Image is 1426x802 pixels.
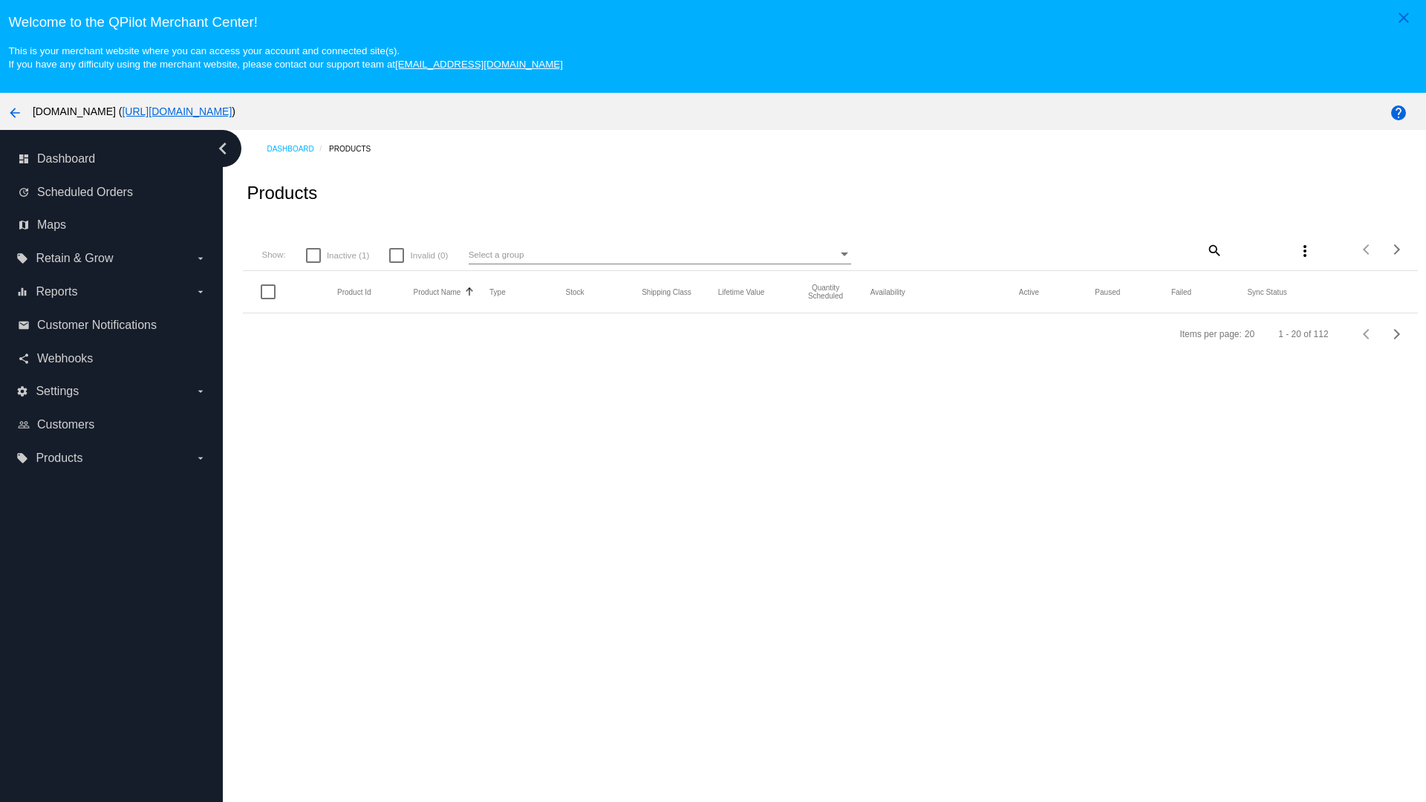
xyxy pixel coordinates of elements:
button: Previous page [1352,319,1382,349]
div: 20 [1245,329,1254,339]
button: Change sorting for ValidationErrorCode [1247,287,1286,296]
i: email [18,319,30,331]
button: Change sorting for LifetimeValue [718,287,765,296]
mat-icon: more_vert [1296,242,1314,260]
button: Change sorting for StockLevel [566,287,585,296]
a: share Webhooks [18,347,206,371]
span: Maps [37,218,66,232]
mat-icon: arrow_back [6,104,24,122]
span: [DOMAIN_NAME] ( ) [33,105,235,117]
span: Customers [37,418,94,431]
button: Change sorting for ShippingClass [642,287,691,296]
i: local_offer [16,452,28,464]
i: arrow_drop_down [195,286,206,298]
i: share [18,353,30,365]
i: local_offer [16,252,28,264]
span: Invalid (0) [410,247,448,264]
i: arrow_drop_down [195,452,206,464]
button: Change sorting for TotalQuantityScheduledActive [1019,287,1039,296]
span: Dashboard [37,152,95,166]
button: Change sorting for TotalQuantityFailed [1171,287,1191,296]
i: settings [16,385,28,397]
i: map [18,219,30,231]
mat-icon: close [1395,9,1413,27]
i: arrow_drop_down [195,252,206,264]
span: Products [36,451,82,465]
mat-select: Select a group [469,246,851,264]
button: Next page [1382,235,1412,264]
h2: Products [247,183,317,203]
a: people_outline Customers [18,413,206,437]
button: Next page [1382,319,1412,349]
i: equalizer [16,286,28,298]
button: Previous page [1352,235,1382,264]
span: Scheduled Orders [37,186,133,199]
button: Change sorting for ProductType [489,287,506,296]
h3: Welcome to the QPilot Merchant Center! [8,14,1417,30]
div: Items per page: [1179,329,1241,339]
i: people_outline [18,419,30,431]
mat-header-cell: Availability [870,288,1019,296]
button: Change sorting for QuantityScheduled [794,284,857,300]
span: Show: [261,250,285,259]
span: Reports [36,285,77,299]
a: email Customer Notifications [18,313,206,337]
mat-icon: help [1390,104,1407,122]
button: Change sorting for ExternalId [337,287,371,296]
i: arrow_drop_down [195,385,206,397]
mat-icon: search [1205,238,1222,261]
i: update [18,186,30,198]
a: [URL][DOMAIN_NAME] [122,105,232,117]
a: map Maps [18,213,206,237]
span: Retain & Grow [36,252,113,265]
a: dashboard Dashboard [18,147,206,171]
span: Inactive (1) [327,247,369,264]
a: Dashboard [267,137,329,160]
i: dashboard [18,153,30,165]
button: Change sorting for ProductName [414,287,461,296]
button: Change sorting for TotalQuantityScheduledPaused [1095,287,1120,296]
a: update Scheduled Orders [18,180,206,204]
a: Products [329,137,384,160]
a: [EMAIL_ADDRESS][DOMAIN_NAME] [395,59,563,70]
small: This is your merchant website where you can access your account and connected site(s). If you hav... [8,45,562,70]
i: chevron_left [211,137,235,160]
span: Settings [36,385,79,398]
span: Customer Notifications [37,319,157,332]
span: Select a group [469,250,524,259]
div: 1 - 20 of 112 [1278,329,1328,339]
span: Webhooks [37,352,93,365]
